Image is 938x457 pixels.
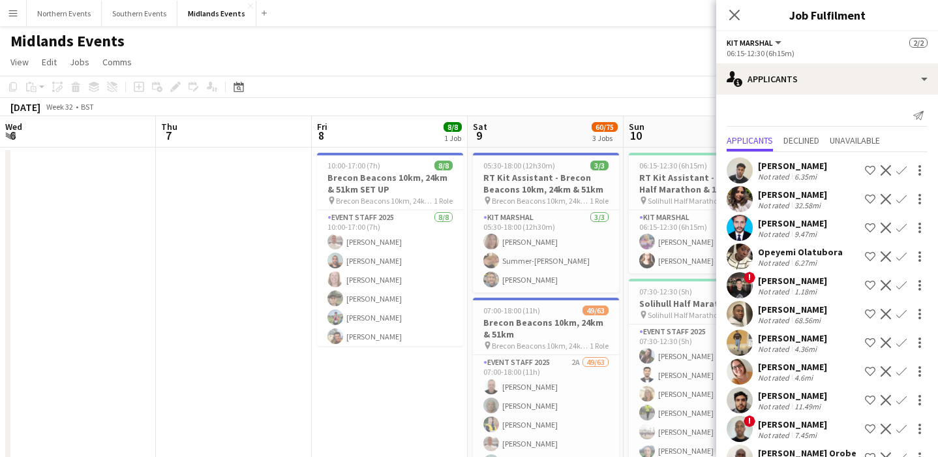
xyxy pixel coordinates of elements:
[758,304,827,315] div: [PERSON_NAME]
[639,287,692,296] span: 07:30-12:30 (5h)
[43,102,76,112] span: Week 32
[590,341,609,351] span: 1 Role
[758,361,827,373] div: [PERSON_NAME]
[317,153,463,346] app-job-card: 10:00-17:00 (7h)8/8Brecon Beacons 10km, 24km & 51km SET UP Brecon Beacons 10km, 24km & 51km SET U...
[758,258,792,268] div: Not rated
[65,54,95,71] a: Jobs
[434,161,453,170] span: 8/8
[792,229,819,239] div: 9.47mi
[758,315,792,325] div: Not rated
[758,246,843,258] div: Opeyemi Olatubora
[792,402,823,411] div: 11.49mi
[716,63,938,95] div: Applicants
[727,48,928,58] div: 06:15-12:30 (6h15m)
[629,172,775,195] h3: RT Kit Assistant - Solihull Half Marathon & 10km
[590,161,609,170] span: 3/3
[758,332,827,344] div: [PERSON_NAME]
[792,373,815,383] div: 4.6mi
[792,344,819,354] div: 4.36mi
[792,287,819,296] div: 1.18mi
[81,102,94,112] div: BST
[716,7,938,24] h3: Job Fulfilment
[3,128,22,143] span: 6
[315,128,327,143] span: 8
[758,430,792,440] div: Not rated
[10,101,40,114] div: [DATE]
[758,344,792,354] div: Not rated
[473,153,619,292] app-job-card: 05:30-18:00 (12h30m)3/3RT Kit Assistant - Brecon Beacons 10km, 24km & 51km Brecon Beacons 10km, 2...
[592,122,618,132] span: 60/75
[444,122,462,132] span: 8/8
[336,196,434,206] span: Brecon Beacons 10km, 24km & 51km SET UP
[792,172,819,181] div: 6.35mi
[159,128,177,143] span: 7
[5,54,34,71] a: View
[758,172,792,181] div: Not rated
[792,430,819,440] div: 7.45mi
[792,200,823,210] div: 32.58mi
[473,317,619,340] h3: Brecon Beacons 10km, 24km & 51km
[70,56,89,68] span: Jobs
[758,287,792,296] div: Not rated
[727,38,783,48] button: Kit Marshal
[327,161,380,170] span: 10:00-17:00 (7h)
[317,172,463,195] h3: Brecon Beacons 10km, 24km & 51km SET UP
[317,210,463,387] app-card-role: Event Staff 20258/810:00-17:00 (7h)[PERSON_NAME][PERSON_NAME][PERSON_NAME][PERSON_NAME][PERSON_NA...
[792,315,823,325] div: 68.56mi
[5,121,22,133] span: Wed
[317,121,327,133] span: Fri
[627,128,644,143] span: 10
[473,172,619,195] h3: RT Kit Assistant - Brecon Beacons 10km, 24km & 51km
[483,306,540,315] span: 07:00-18:00 (11h)
[582,306,609,315] span: 49/63
[102,1,177,26] button: Southern Events
[97,54,137,71] a: Comms
[473,121,487,133] span: Sat
[744,415,755,427] span: !
[444,133,461,143] div: 1 Job
[629,298,775,309] h3: Solihull Half Marathon & 5km
[744,272,755,283] span: !
[629,153,775,274] app-job-card: 06:15-12:30 (6h15m)2/2RT Kit Assistant - Solihull Half Marathon & 10km Solihull Half Marathon & 1...
[758,390,827,402] div: [PERSON_NAME]
[758,373,792,383] div: Not rated
[629,210,775,274] app-card-role: Kit Marshal2/206:15-12:30 (6h15m)[PERSON_NAME][PERSON_NAME]
[758,275,827,287] div: [PERSON_NAME]
[434,196,453,206] span: 1 Role
[161,121,177,133] span: Thu
[10,31,125,51] h1: Midlands Events
[639,161,707,170] span: 06:15-12:30 (6h15m)
[10,56,29,68] span: View
[758,189,827,200] div: [PERSON_NAME]
[909,38,928,48] span: 2/2
[758,217,827,229] div: [PERSON_NAME]
[727,136,773,145] span: Applicants
[758,200,792,210] div: Not rated
[727,38,773,48] span: Kit Marshal
[492,196,590,206] span: Brecon Beacons 10km, 24km & 51km
[483,161,555,170] span: 05:30-18:00 (12h30m)
[792,258,819,268] div: 6.27mi
[783,136,819,145] span: Declined
[102,56,132,68] span: Comms
[177,1,256,26] button: Midlands Events
[492,341,590,351] span: Brecon Beacons 10km, 24km & 51km
[629,121,644,133] span: Sun
[590,196,609,206] span: 1 Role
[471,128,487,143] span: 9
[37,54,62,71] a: Edit
[42,56,57,68] span: Edit
[648,310,744,320] span: Solihull Half Marathon & 5km
[592,133,617,143] div: 3 Jobs
[758,418,827,430] div: [PERSON_NAME]
[830,136,880,145] span: Unavailable
[758,402,792,411] div: Not rated
[648,196,746,206] span: Solihull Half Marathon & 10km
[27,1,102,26] button: Northern Events
[758,229,792,239] div: Not rated
[758,160,827,172] div: [PERSON_NAME]
[473,210,619,292] app-card-role: Kit Marshal3/305:30-18:00 (12h30m)[PERSON_NAME]Summer-[PERSON_NAME][PERSON_NAME]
